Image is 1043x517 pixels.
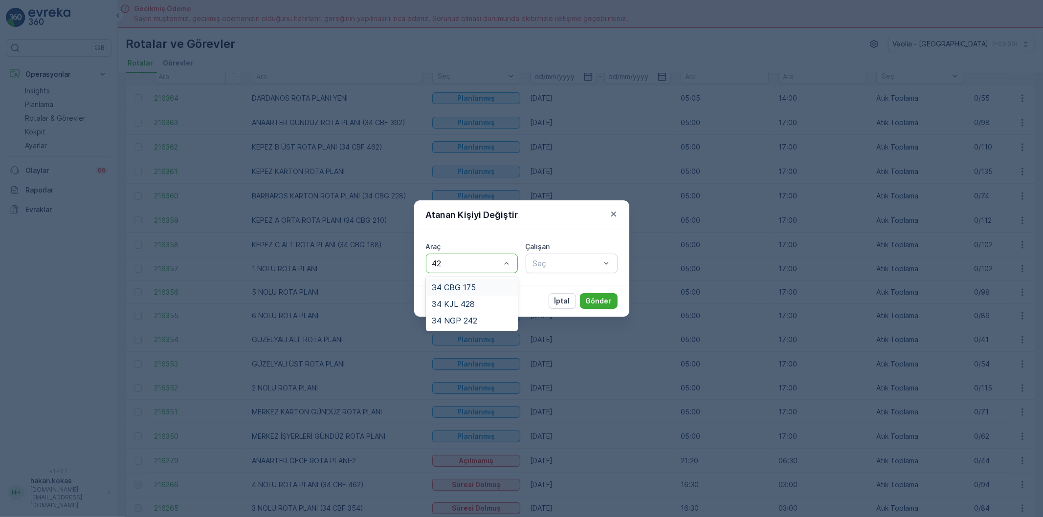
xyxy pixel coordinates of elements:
button: İptal [549,293,576,309]
button: Gönder [580,293,618,309]
p: Seç [533,258,600,269]
span: 34 NGP 242 [432,316,477,325]
span: 34 KJL 428 [432,300,475,308]
p: Atanan Kişiyi Değiştir [426,208,518,222]
p: Gönder [586,296,612,306]
label: Araç [426,242,441,251]
label: Çalışan [526,242,550,251]
p: İptal [555,296,570,306]
span: 34 CBG 175 [432,283,476,292]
